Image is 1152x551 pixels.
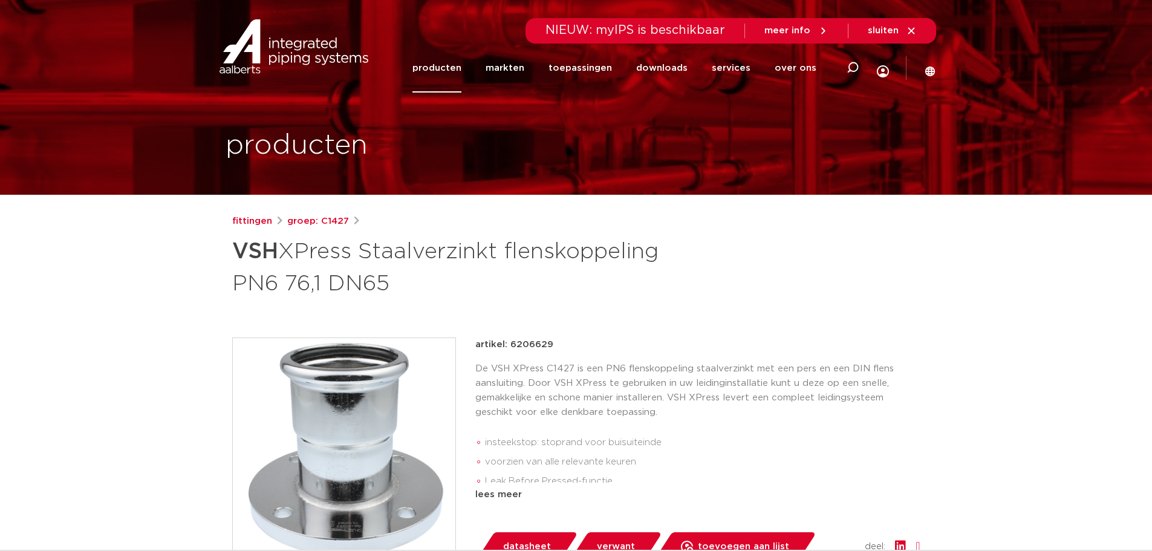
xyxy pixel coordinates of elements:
[868,25,917,36] a: sluiten
[486,44,524,93] a: markten
[232,233,686,299] h1: XPress Staalverzinkt flenskoppeling PN6 76,1 DN65
[868,26,899,35] span: sluiten
[775,44,816,93] a: over ons
[764,25,828,36] a: meer info
[475,337,553,352] p: artikel: 6206629
[485,472,920,491] li: Leak Before Pressed-functie
[545,24,725,36] span: NIEUW: myIPS is beschikbaar
[764,26,810,35] span: meer info
[485,452,920,472] li: voorzien van alle relevante keuren
[712,44,750,93] a: services
[287,214,349,229] a: groep: C1427
[475,487,920,502] div: lees meer
[412,44,461,93] a: producten
[232,214,272,229] a: fittingen
[636,44,688,93] a: downloads
[226,126,368,165] h1: producten
[412,44,816,93] nav: Menu
[877,40,889,96] div: my IPS
[485,433,920,452] li: insteekstop: stoprand voor buisuiteinde
[475,362,920,420] p: De VSH XPress C1427 is een PN6 flenskoppeling staalverzinkt met een pers en een DIN flens aanslui...
[232,241,278,262] strong: VSH
[548,44,612,93] a: toepassingen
